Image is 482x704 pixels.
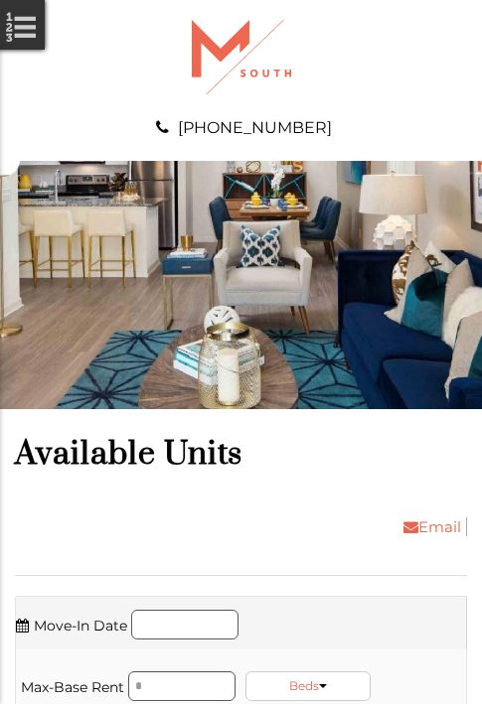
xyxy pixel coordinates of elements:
[21,674,124,700] label: Max-Base Rent
[131,610,239,639] input: Move in date
[16,613,127,638] label: Move-In Date
[178,118,332,137] a: [PHONE_NUMBER]
[15,434,467,475] h1: Available Units
[192,20,291,94] img: A graphic with a red M and the word SOUTH.
[245,671,371,701] a: Beds
[128,671,236,701] input: Max Rent
[389,517,467,536] a: Email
